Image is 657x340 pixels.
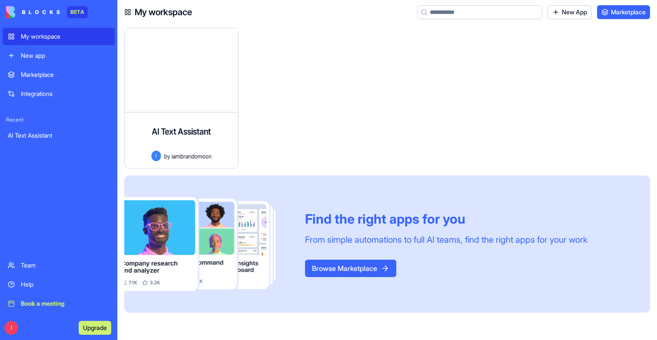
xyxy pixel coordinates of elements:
[305,211,587,227] div: Find the right apps for you
[151,151,161,161] span: I
[164,152,170,161] span: by
[67,6,88,18] div: BETA
[3,47,115,64] a: New app
[597,5,650,19] a: Marketplace
[3,85,115,102] a: Integrations
[3,116,115,123] span: Recent
[3,127,115,144] a: AI Text Assistant
[21,280,109,289] div: Help
[6,6,88,18] a: BETA
[21,299,109,308] div: Book a meeting
[79,323,111,332] a: Upgrade
[79,321,111,335] button: Upgrade
[124,28,250,168] a: AI Text AssistantIbyiambrandomoon
[305,260,396,277] button: Browse Marketplace
[4,321,18,335] span: I
[3,295,115,312] a: Book a meeting
[3,257,115,274] a: Team
[547,5,592,19] a: New App
[6,6,60,18] img: logo
[21,32,109,41] div: My workspace
[152,125,211,138] h4: AI Text Assistant
[305,234,587,246] div: From simple automations to full AI teams, find the right apps for your work
[3,66,115,83] a: Marketplace
[21,70,109,79] div: Marketplace
[305,264,396,273] a: Browse Marketplace
[21,89,109,98] div: Integrations
[171,152,211,161] span: iambrandomoon
[8,131,109,140] div: AI Text Assistant
[135,6,192,18] h4: My workspace
[3,276,115,293] a: Help
[21,51,109,60] div: New app
[21,261,109,270] div: Team
[3,28,115,45] a: My workspace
